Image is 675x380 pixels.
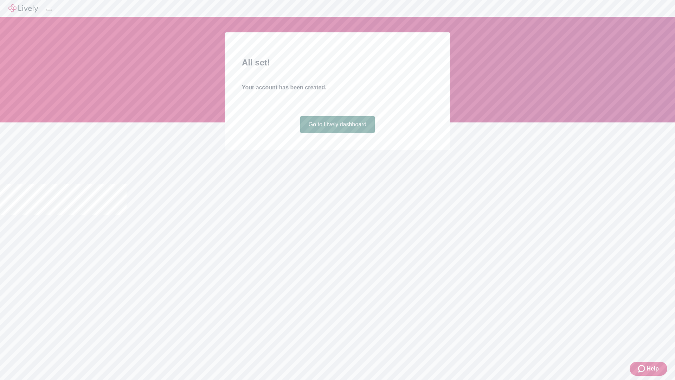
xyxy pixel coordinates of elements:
[630,362,667,376] button: Zendesk support iconHelp
[8,4,38,13] img: Lively
[300,116,375,133] a: Go to Lively dashboard
[242,83,433,92] h4: Your account has been created.
[647,365,659,373] span: Help
[242,56,433,69] h2: All set!
[638,365,647,373] svg: Zendesk support icon
[46,9,52,11] button: Log out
